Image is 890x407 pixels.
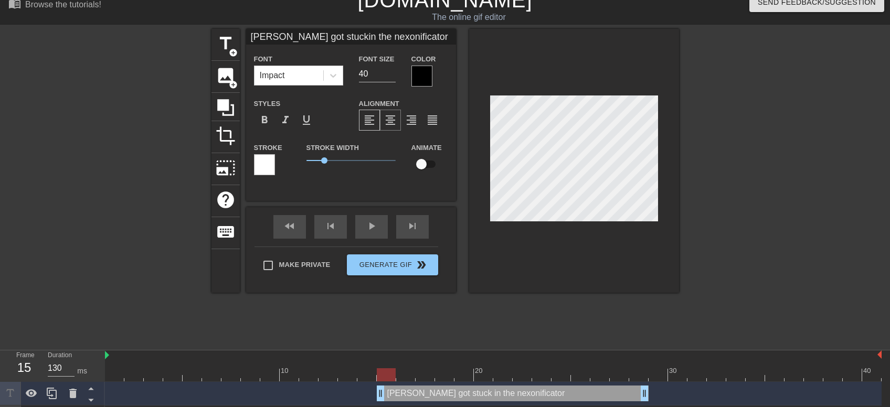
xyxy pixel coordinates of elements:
[365,220,378,232] span: play_arrow
[254,143,282,153] label: Stroke
[405,114,418,126] span: format_align_right
[324,220,337,232] span: skip_previous
[8,350,40,381] div: Frame
[16,358,32,377] div: 15
[359,54,395,65] label: Font Size
[283,220,296,232] span: fast_rewind
[279,260,331,270] span: Make Private
[254,54,272,65] label: Font
[306,143,359,153] label: Stroke Width
[411,143,442,153] label: Animate
[384,114,397,126] span: format_align_center
[411,54,436,65] label: Color
[77,366,87,377] div: ms
[363,114,376,126] span: format_align_left
[877,350,882,359] img: bound-end.png
[639,388,650,399] span: drag_handle
[216,222,236,242] span: keyboard
[375,388,386,399] span: drag_handle
[279,114,292,126] span: format_italic
[863,366,873,376] div: 40
[300,114,313,126] span: format_underline
[351,259,433,271] span: Generate Gif
[254,99,281,109] label: Styles
[426,114,439,126] span: format_align_justify
[216,190,236,210] span: help
[258,114,271,126] span: format_bold
[415,259,428,271] span: double_arrow
[281,366,290,376] div: 10
[359,99,399,109] label: Alignment
[48,352,72,359] label: Duration
[669,366,679,376] div: 30
[216,66,236,85] span: image
[216,126,236,146] span: crop
[216,158,236,178] span: photo_size_select_large
[475,366,484,376] div: 20
[260,69,285,82] div: Impact
[216,34,236,53] span: title
[229,48,238,57] span: add_circle
[229,80,238,89] span: add_circle
[347,254,438,275] button: Generate Gif
[302,11,635,24] div: The online gif editor
[406,220,419,232] span: skip_next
